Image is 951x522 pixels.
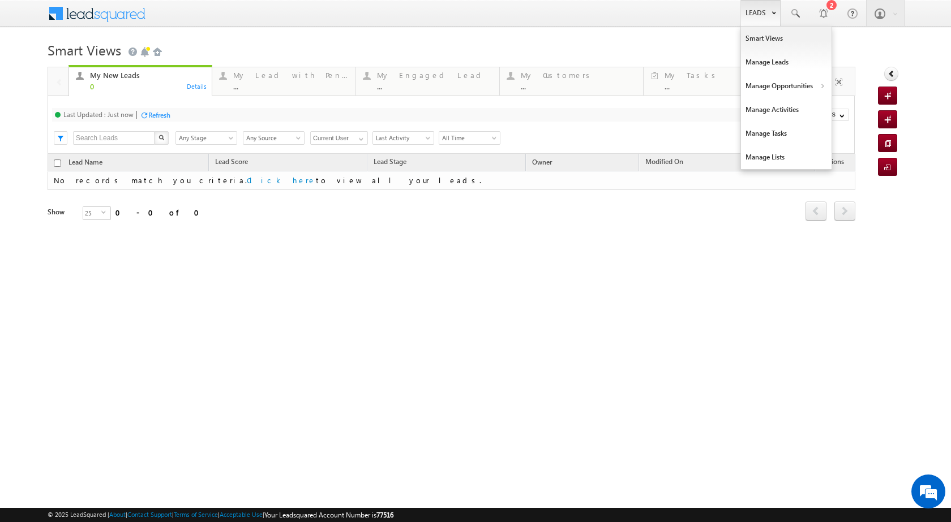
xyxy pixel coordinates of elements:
a: Manage Leads [741,50,832,74]
td: No records match you criteria. to view all your leads. [48,171,855,190]
span: select [101,210,110,215]
div: Lead Source Filter [243,131,305,145]
a: Lead Name [63,156,108,171]
span: Lead Stage [374,157,406,166]
div: Refresh [148,111,170,119]
a: Modified On [640,156,689,170]
div: Owner Filter [310,131,367,145]
a: Smart Views [741,27,832,50]
span: Last Activity [373,133,430,143]
div: 0 [90,82,205,90]
a: My New Leads0Details [68,65,213,97]
a: Manage Lists [741,145,832,169]
a: prev [806,202,826,221]
div: Last Updated : Just now [63,110,134,119]
a: Manage Opportunities [741,74,832,98]
span: Modified On [645,157,683,166]
div: My New Leads [90,71,205,80]
a: Lead Score [209,156,254,170]
input: Search Leads [73,131,155,145]
a: My Tasks... [643,67,787,96]
a: Lead Stage [368,156,412,170]
div: My Lead with Pending Tasks [233,71,349,80]
span: All Time [439,133,496,143]
a: Contact Support [127,511,172,518]
div: ... [233,82,349,90]
a: Manage Activities [741,98,832,122]
div: ... [521,82,636,90]
div: Details [186,81,208,91]
a: Show All Items [353,132,367,143]
a: Last Activity [372,131,434,145]
span: prev [806,201,826,221]
span: © 2025 LeadSquared | | | | | [48,510,393,520]
span: Owner [532,158,552,166]
a: Click here [247,175,316,185]
span: next [834,201,855,221]
a: Acceptable Use [220,511,263,518]
a: My Customers... [499,67,644,96]
a: My Lead with Pending Tasks... [212,67,356,96]
a: Any Source [243,131,305,145]
a: About [109,511,126,518]
div: ... [665,82,779,90]
div: Lead Stage Filter [175,131,237,145]
input: Type to Search [310,131,368,145]
span: Any Source [243,133,301,143]
span: 25 [83,207,101,219]
span: Any Stage [176,133,233,143]
span: Smart Views [48,41,121,59]
a: My Engaged Lead... [355,67,500,96]
div: Show [48,207,74,217]
a: Terms of Service [174,511,218,518]
div: My Customers [521,71,636,80]
a: All Time [439,131,500,145]
input: Check all records [54,159,61,167]
span: Actions [816,156,850,170]
img: Search [158,135,164,140]
a: Manage Tasks [741,122,832,145]
a: Any Stage [175,131,237,145]
span: Lead Score [215,157,248,166]
a: next [834,202,855,221]
div: ... [377,82,492,90]
div: 0 - 0 of 0 [115,206,206,219]
span: 77516 [376,511,393,519]
div: My Engaged Lead [377,71,492,80]
span: Your Leadsquared Account Number is [264,511,393,519]
div: My Tasks [665,71,779,80]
